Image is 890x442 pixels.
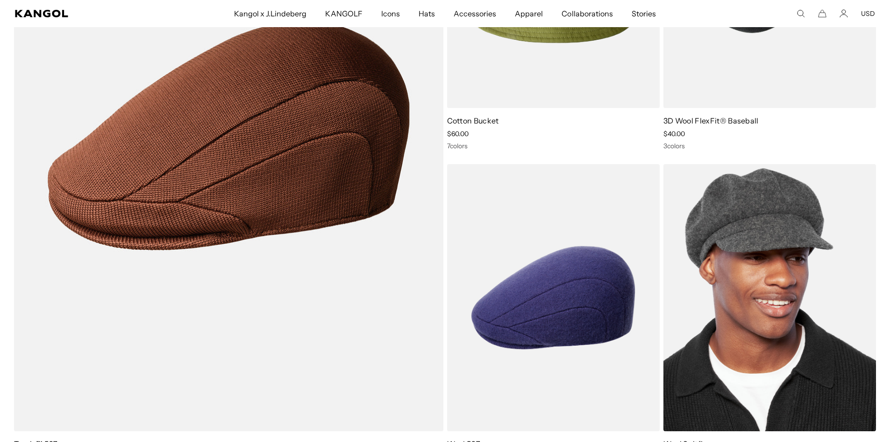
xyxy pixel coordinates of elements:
[447,130,469,138] span: $60.00
[663,142,876,150] div: 3 colors
[818,9,826,18] button: Cart
[663,130,685,138] span: $40.00
[840,9,848,18] a: Account
[447,116,499,125] a: Cotton Bucket
[447,164,660,432] img: Wool 507
[15,10,155,17] a: Kangol
[861,9,875,18] button: USD
[797,9,805,18] summary: Search here
[447,142,660,150] div: 7 colors
[663,116,759,125] a: 3D Wool FlexFit® Baseball
[663,164,876,432] img: Wool Spitfire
